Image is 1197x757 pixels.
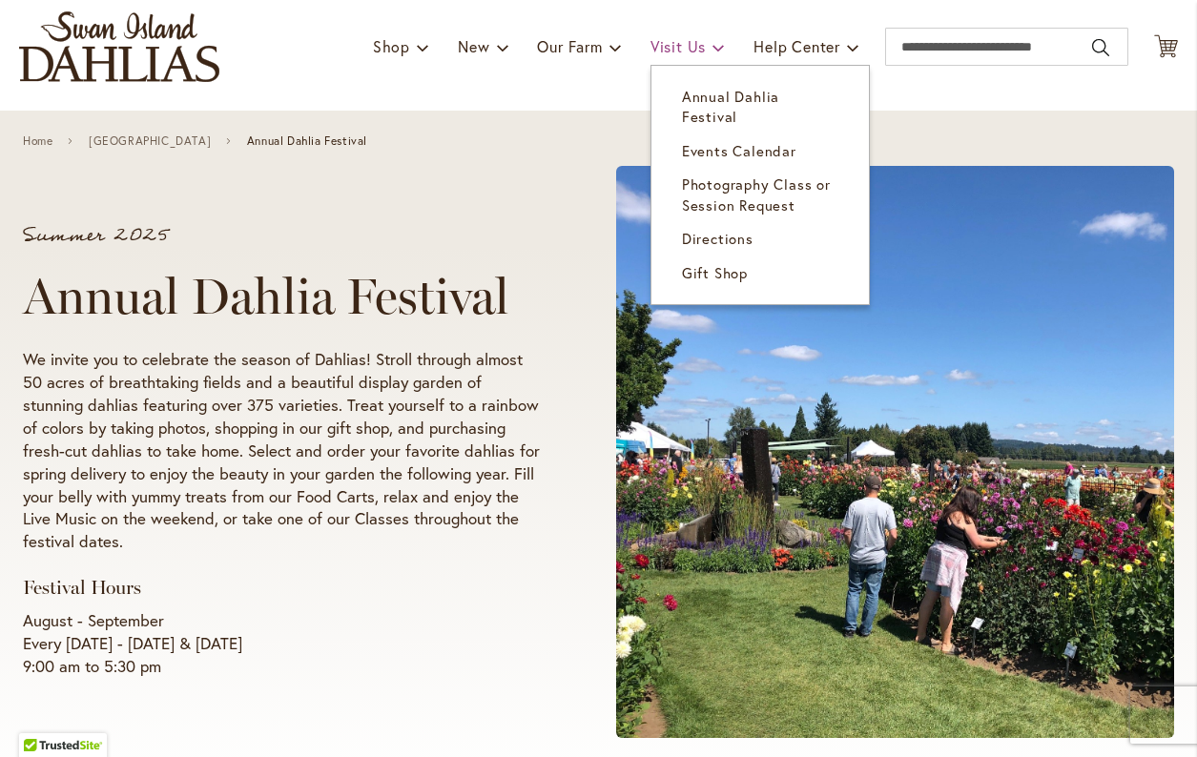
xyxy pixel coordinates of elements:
span: Visit Us [650,36,706,56]
a: store logo [19,11,219,82]
span: Help Center [753,36,840,56]
span: Photography Class or Session Request [682,174,831,214]
span: Events Calendar [682,141,796,160]
span: New [458,36,489,56]
span: Shop [373,36,410,56]
span: Our Farm [537,36,602,56]
p: We invite you to celebrate the season of Dahlias! Stroll through almost 50 acres of breathtaking ... [23,348,544,554]
h3: Festival Hours [23,576,544,600]
p: August - September Every [DATE] - [DATE] & [DATE] 9:00 am to 5:30 pm [23,609,544,678]
span: Gift Shop [682,263,748,282]
a: Home [23,134,52,148]
span: Annual Dahlia Festival [247,134,367,148]
a: [GEOGRAPHIC_DATA] [89,134,211,148]
span: Directions [682,229,753,248]
p: Summer 2025 [23,226,544,245]
h1: Annual Dahlia Festival [23,268,544,325]
span: Annual Dahlia Festival [682,87,779,126]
